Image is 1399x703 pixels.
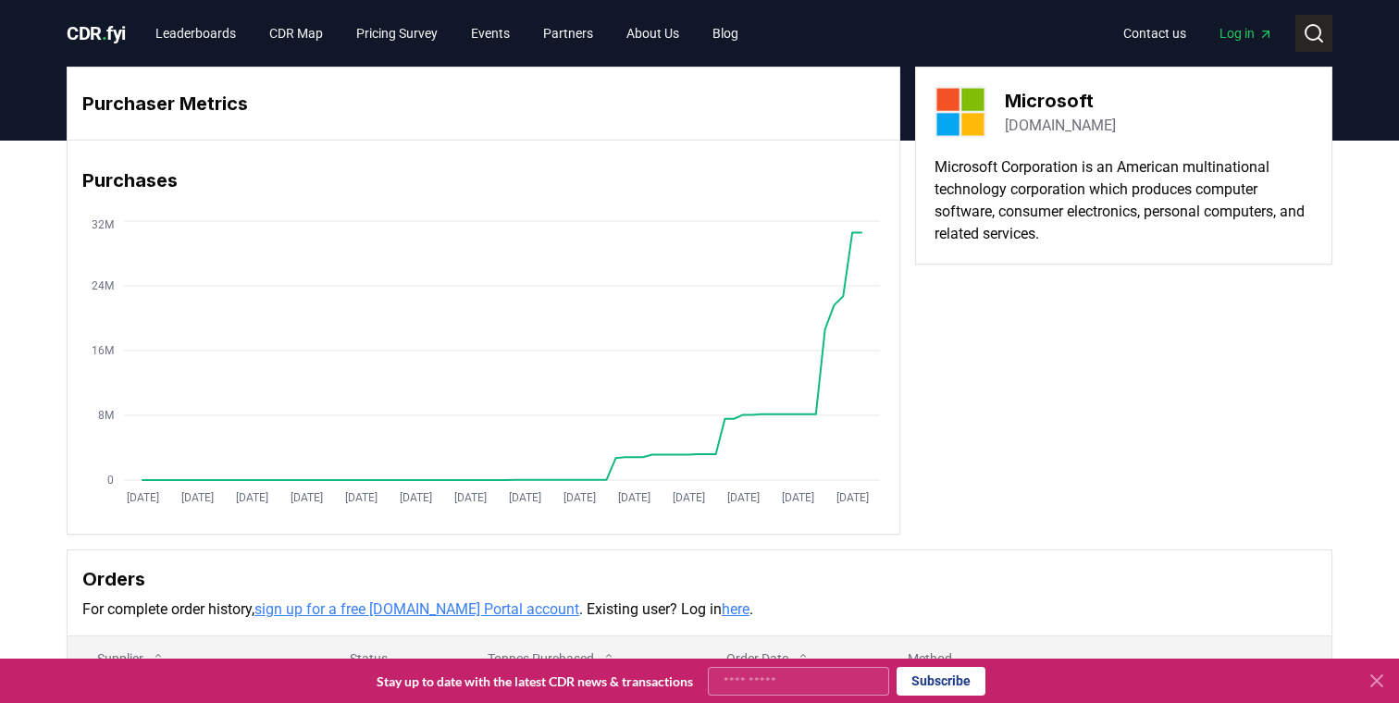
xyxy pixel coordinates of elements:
[836,491,869,504] tspan: [DATE]
[1205,17,1288,50] a: Log in
[618,491,650,504] tspan: [DATE]
[141,17,251,50] a: Leaderboards
[1108,17,1288,50] nav: Main
[935,156,1313,245] p: Microsoft Corporation is an American multinational technology corporation which produces computer...
[181,491,214,504] tspan: [DATE]
[82,598,1317,621] p: For complete order history, . Existing user? Log in .
[236,491,268,504] tspan: [DATE]
[82,90,885,117] h3: Purchaser Metrics
[1005,115,1116,137] a: [DOMAIN_NAME]
[673,491,705,504] tspan: [DATE]
[254,600,579,618] a: sign up for a free [DOMAIN_NAME] Portal account
[67,22,126,44] span: CDR fyi
[698,17,753,50] a: Blog
[456,17,525,50] a: Events
[254,17,338,50] a: CDR Map
[102,22,107,44] span: .
[528,17,608,50] a: Partners
[92,279,114,292] tspan: 24M
[67,20,126,46] a: CDR.fyi
[454,491,487,504] tspan: [DATE]
[82,640,180,677] button: Supplier
[712,640,825,677] button: Order Date
[291,491,323,504] tspan: [DATE]
[782,491,814,504] tspan: [DATE]
[1108,17,1201,50] a: Contact us
[141,17,753,50] nav: Main
[563,491,596,504] tspan: [DATE]
[345,491,378,504] tspan: [DATE]
[92,218,114,231] tspan: 32M
[82,166,885,194] h3: Purchases
[1005,87,1116,115] h3: Microsoft
[82,565,1317,593] h3: Orders
[935,86,986,138] img: Microsoft-logo
[127,491,159,504] tspan: [DATE]
[509,491,541,504] tspan: [DATE]
[727,491,760,504] tspan: [DATE]
[341,17,452,50] a: Pricing Survey
[98,409,114,422] tspan: 8M
[107,474,114,487] tspan: 0
[473,640,631,677] button: Tonnes Purchased
[1219,24,1273,43] span: Log in
[92,344,114,357] tspan: 16M
[400,491,432,504] tspan: [DATE]
[893,649,1317,668] p: Method
[612,17,694,50] a: About Us
[722,600,749,618] a: here
[335,649,444,668] p: Status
